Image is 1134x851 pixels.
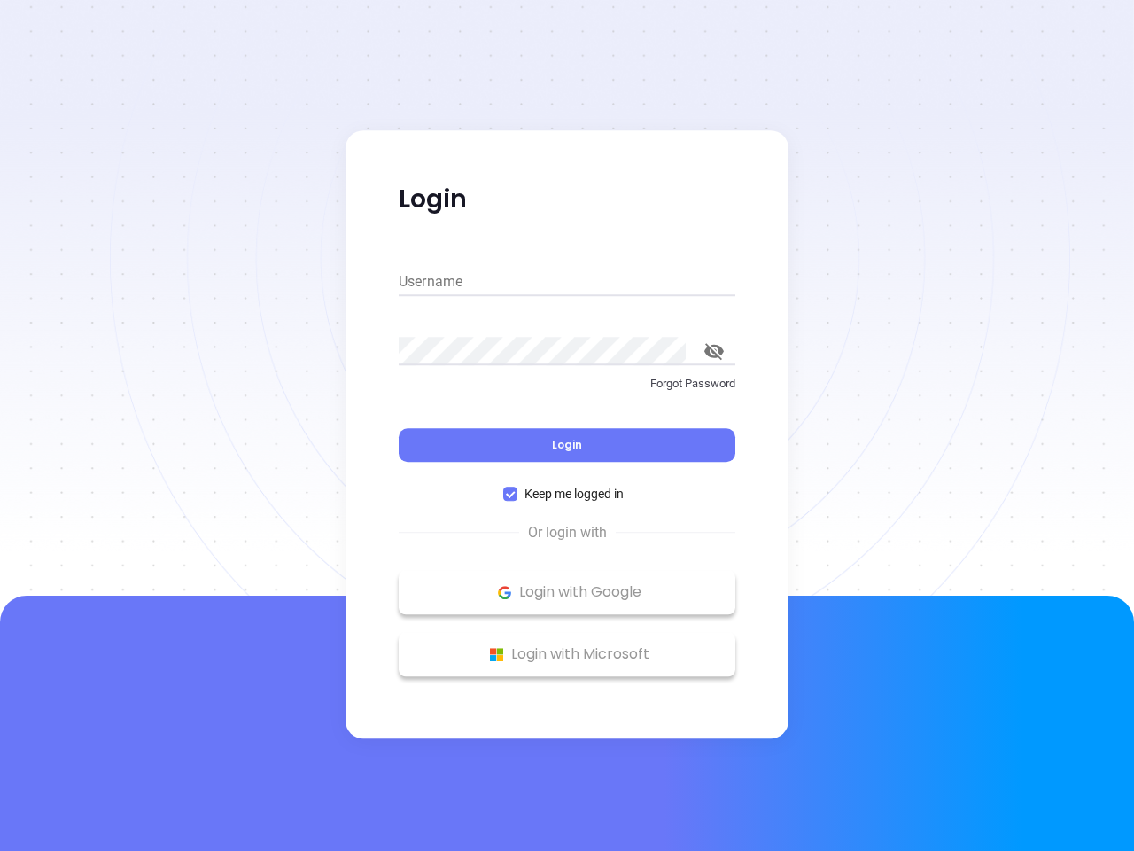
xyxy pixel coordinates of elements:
img: Google Logo [493,582,516,604]
p: Login [399,183,735,215]
span: Or login with [519,522,616,543]
button: Login [399,428,735,462]
p: Login with Google [408,579,726,605]
span: Keep me logged in [517,484,631,504]
a: Forgot Password [399,375,735,407]
p: Login with Microsoft [408,641,726,668]
button: toggle password visibility [693,330,735,372]
p: Forgot Password [399,375,735,393]
img: Microsoft Logo [485,644,508,666]
button: Google Logo Login with Google [399,570,735,614]
button: Microsoft Logo Login with Microsoft [399,632,735,676]
span: Login [552,437,582,452]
